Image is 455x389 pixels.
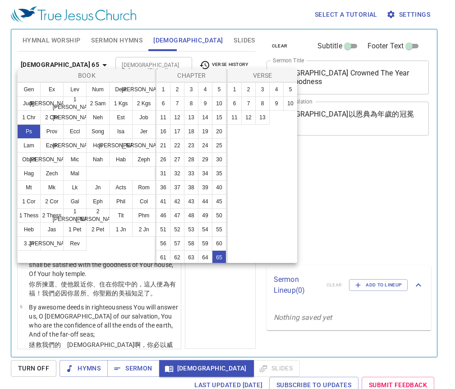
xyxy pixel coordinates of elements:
button: 26 [156,152,170,167]
button: Zeph [132,152,156,167]
button: 2 Thess [40,208,64,223]
button: 9 [198,96,212,111]
button: 8 [255,96,270,111]
button: 23 [184,138,198,153]
button: 62 [170,250,184,265]
button: Job [132,110,156,125]
button: 2 Chr [40,110,64,125]
button: 9 [269,96,284,111]
button: Acts [109,180,133,195]
button: 55 [212,222,226,237]
button: 20 [212,124,226,139]
button: 17 [170,124,184,139]
button: 2 Sam [86,96,110,111]
button: 8 [184,96,198,111]
button: Jas [40,222,64,237]
button: Lev [63,82,87,97]
button: Hos [86,138,110,153]
button: 51 [156,222,170,237]
button: 36 [156,180,170,195]
button: 1 [227,82,242,97]
button: 1 Thess [17,208,41,223]
p: Chapter [158,71,225,80]
button: 64 [198,250,212,265]
button: 13 [255,110,270,125]
button: Nah [86,152,110,167]
button: 31 [156,166,170,181]
button: Hag [17,166,41,181]
button: 1 [PERSON_NAME] [63,96,87,111]
button: 14 [198,110,212,125]
button: Hab [109,152,133,167]
button: [PERSON_NAME] [63,138,87,153]
button: 18 [184,124,198,139]
button: 38 [184,180,198,195]
button: 21 [156,138,170,153]
button: [PERSON_NAME] [40,152,64,167]
button: 2 Pet [86,222,110,237]
button: 47 [170,208,184,223]
button: Phm [132,208,156,223]
button: 29 [198,152,212,167]
button: Rom [132,180,156,195]
button: 57 [170,236,184,251]
button: 12 [241,110,256,125]
button: 3 [184,82,198,97]
button: 1 Chr [17,110,41,125]
button: 5 [283,82,298,97]
button: Ps [17,124,41,139]
button: 32 [170,166,184,181]
button: 56 [156,236,170,251]
button: 46 [156,208,170,223]
button: 7 [241,96,256,111]
button: Tit [109,208,133,223]
button: 60 [212,236,226,251]
button: Obad [17,152,41,167]
button: 44 [198,194,212,209]
button: 42 [170,194,184,209]
button: 35 [212,166,226,181]
button: 12 [170,110,184,125]
button: 58 [184,236,198,251]
button: 1 Jn [109,222,133,237]
button: 2 Kgs [132,96,156,111]
button: [PERSON_NAME] [109,138,133,153]
button: Isa [109,124,133,139]
button: Est [109,110,133,125]
button: 13 [184,110,198,125]
button: 53 [184,222,198,237]
button: Gal [63,194,87,209]
button: 48 [184,208,198,223]
button: 4 [198,82,212,97]
button: 39 [198,180,212,195]
button: Lam [17,138,41,153]
button: Deut [109,82,133,97]
button: 10 [283,96,298,111]
button: Ezek [40,138,64,153]
button: 61 [156,250,170,265]
button: Song [86,124,110,139]
button: Eccl [63,124,87,139]
button: 63 [184,250,198,265]
button: Neh [86,110,110,125]
button: 2 Cor [40,194,64,209]
button: Heb [17,222,41,237]
button: 49 [198,208,212,223]
button: Prov [40,124,64,139]
button: 2 [241,82,256,97]
button: 4 [269,82,284,97]
button: 16 [156,124,170,139]
button: 1 Pet [63,222,87,237]
button: [PERSON_NAME] [63,110,87,125]
button: 5 [212,82,226,97]
button: 3 Jn [17,236,41,251]
button: 2 [PERSON_NAME] [86,208,110,223]
button: 1 [156,82,170,97]
button: 25 [212,138,226,153]
button: 2 [170,82,184,97]
button: 11 [227,110,242,125]
button: 40 [212,180,226,195]
button: 37 [170,180,184,195]
button: 1 Cor [17,194,41,209]
p: Book [19,71,154,80]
